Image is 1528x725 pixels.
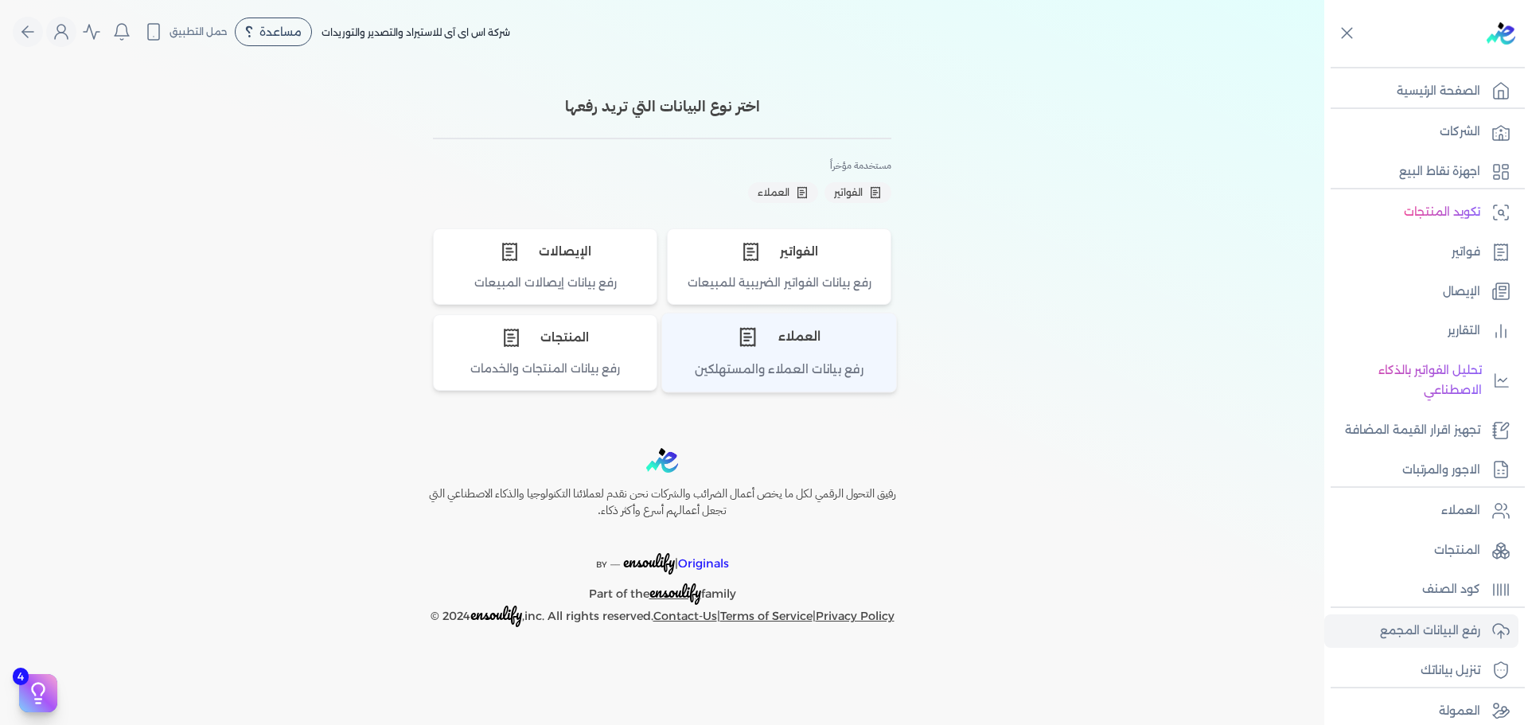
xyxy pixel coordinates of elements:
a: فواتير [1324,236,1518,269]
a: Terms of Service [720,609,813,623]
p: الإيصال [1443,282,1480,302]
button: اختر نوع الفواتير [667,228,891,305]
span: ensoulify [649,579,701,604]
span: Originals [678,556,729,571]
p: | [395,532,930,575]
p: المنتجات [1434,540,1480,561]
p: رفع البيانات المجمع [1380,621,1480,641]
span: العملاء [758,185,789,200]
a: العملاء [1324,494,1518,528]
p: كود الصنف [1422,579,1480,600]
a: المنتجات [1324,534,1518,567]
div: رفع بيانات الفواتير الضريبية للمبيعات [668,275,891,304]
p: الشركات [1440,122,1480,142]
span: الفواتير [834,185,863,200]
p: الصفحة الرئيسية [1397,81,1480,102]
a: ensoulify [649,587,701,601]
button: الفواتير [824,182,891,203]
a: رفع البيانات المجمع [1324,614,1518,648]
a: الشركات [1324,115,1518,149]
button: العملاء [748,182,818,203]
a: Contact-Us [653,609,717,623]
a: اجهزة نقاط البيع [1324,155,1518,189]
p: تحليل الفواتير بالذكاء الاصطناعي [1332,361,1482,401]
div: العملاء [662,314,896,361]
button: اختر نوع الإيصالات [433,228,657,305]
img: logo [1487,22,1515,45]
p: تجهيز اقرار القيمة المضافة [1345,420,1480,441]
p: Part of the family [395,575,930,605]
span: شركة اس اى آى للاستيراد والتصدير والتوريدات [322,26,510,38]
a: الاجور والمرتبات [1324,454,1518,487]
div: المنتجات [434,315,657,361]
span: حمل التطبيق [170,25,228,39]
span: مساعدة [259,26,302,37]
h4: مستخدمة مؤخراً [433,158,891,173]
p: اجهزة نقاط البيع [1399,162,1480,182]
a: الإيصال [1324,275,1518,309]
p: © 2024 ,inc. All rights reserved. | | [395,604,930,627]
sup: __ [610,555,620,566]
span: BY [596,559,607,570]
span: 4 [13,668,29,685]
button: 4 [19,674,57,712]
p: تكويد المنتجات [1404,202,1480,223]
p: الاجور والمرتبات [1402,460,1480,481]
div: رفع بيانات المنتجات والخدمات [434,361,657,390]
a: تكويد المنتجات [1324,196,1518,229]
button: اختر نوع المنتجات [433,314,657,391]
button: اختر نوع العملاء [661,313,897,393]
p: تنزيل بياناتك [1421,661,1480,681]
a: تجهيز اقرار القيمة المضافة [1324,414,1518,447]
span: ensoulify [623,549,675,574]
a: الصفحة الرئيسية [1324,75,1518,108]
a: Privacy Policy [816,609,895,623]
button: حمل التطبيق [140,18,232,45]
p: فواتير [1452,242,1480,263]
h3: اختر نوع البيانات التي تريد رفعها [433,95,891,119]
p: التقارير [1448,321,1480,341]
h6: رفيق التحول الرقمي لكل ما يخص أعمال الضرائب والشركات نحن نقدم لعملائنا التكنولوجيا والذكاء الاصطن... [395,485,930,520]
p: العملاء [1441,501,1480,521]
a: كود الصنف [1324,573,1518,606]
a: تنزيل بياناتك [1324,654,1518,688]
img: logo [646,448,678,473]
a: التقارير [1324,314,1518,348]
a: تحليل الفواتير بالذكاء الاصطناعي [1324,354,1518,407]
div: مساعدة [235,18,312,46]
div: الفواتير [668,229,891,275]
p: العمولة [1439,701,1480,722]
div: رفع بيانات العملاء والمستهلكين [662,361,896,392]
div: رفع بيانات إيصالات المبيعات [434,275,657,304]
span: ensoulify [470,602,522,626]
div: الإيصالات [434,229,657,275]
